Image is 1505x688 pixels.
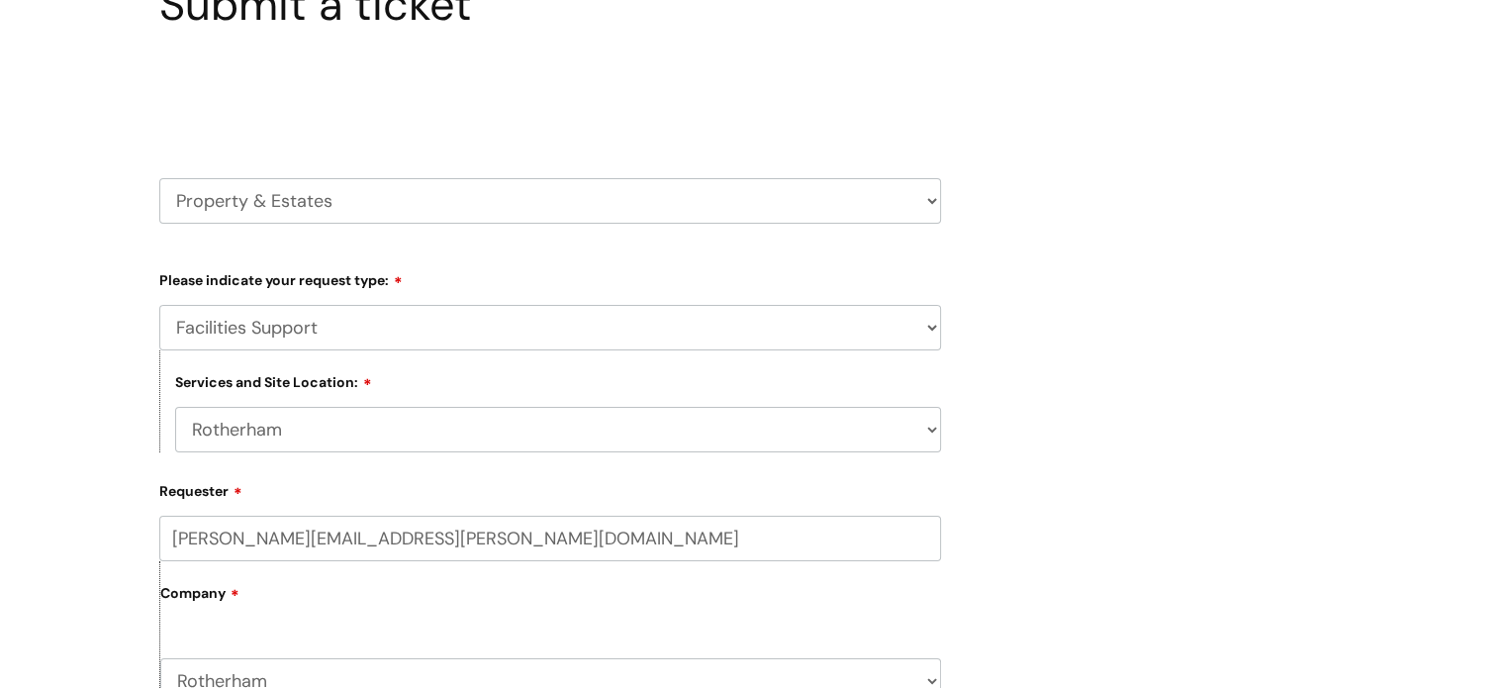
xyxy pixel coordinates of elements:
[159,516,941,561] input: Email
[159,265,941,289] label: Please indicate your request type:
[159,77,941,114] h2: Select issue type
[175,371,372,391] label: Services and Site Location:
[159,476,941,500] label: Requester
[160,578,941,623] label: Company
